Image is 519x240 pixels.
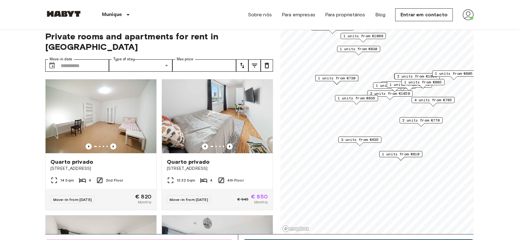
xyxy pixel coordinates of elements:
[45,31,273,52] span: Private rooms and apartments for rent in [GEOGRAPHIC_DATA]
[318,75,356,81] span: 1 units from €730
[412,97,455,106] div: Map marker
[435,71,473,76] span: 1 units from €805
[376,83,413,88] span: 1 units from €875
[237,197,248,202] span: € 945
[337,46,380,55] div: Map marker
[202,143,208,150] button: Previous image
[135,194,151,199] span: € 820
[401,79,445,89] div: Map marker
[50,166,151,172] span: [STREET_ADDRESS]
[53,197,92,202] span: Move-in from [DATE]
[382,151,420,157] span: 1 units from €810
[387,82,432,91] div: Map marker
[395,8,453,21] a: Entrar em contacto
[282,225,309,232] a: Mapbox logo
[402,118,440,123] span: 2 units from €770
[170,197,208,202] span: Move-in from [DATE]
[379,151,422,161] div: Map marker
[60,178,74,183] span: 14 Sqm
[251,194,268,199] span: € 850
[227,143,233,150] button: Previous image
[338,95,375,101] span: 1 units from €835
[138,199,151,205] span: Monthly
[110,143,116,150] button: Previous image
[368,90,413,100] div: Map marker
[280,24,474,234] canvas: Map
[248,59,261,72] button: tune
[400,117,443,127] div: Map marker
[102,11,122,18] p: Munique
[227,178,244,183] span: 4th Floor
[394,73,440,83] div: Map marker
[113,57,135,62] label: Type of stay
[46,59,58,72] button: Choose date
[261,59,273,72] button: tune
[395,73,440,83] div: Map marker
[432,70,475,80] div: Map marker
[370,91,410,96] span: 2 units from €1020
[162,79,273,153] img: Marketing picture of unit DE-02-022-003-03HF
[46,79,156,153] img: Marketing picture of unit DE-02-020-04M
[404,79,442,85] span: 1 units from €885
[325,11,365,18] a: Para proprietários
[341,137,379,142] span: 3 units from €635
[162,79,273,210] a: Marketing picture of unit DE-02-022-003-03HFPrevious imagePrevious imageQuarto privado[STREET_ADD...
[86,143,92,150] button: Previous image
[177,178,195,183] span: 12.32 Sqm
[167,166,268,172] span: [STREET_ADDRESS]
[338,137,381,146] div: Map marker
[340,46,377,52] span: 1 units from €830
[282,11,315,18] a: Para empresas
[106,178,123,183] span: 2nd Floor
[390,82,429,87] span: 1 units from €1010
[384,82,421,87] span: 2 units from €820
[414,97,452,103] span: 4 units from €785
[341,33,386,42] div: Map marker
[335,95,378,105] div: Map marker
[45,11,82,17] img: Habyt
[375,11,386,18] a: Blog
[167,158,210,166] span: Quarto privado
[254,199,268,205] span: Monthly
[248,11,272,18] a: Sobre nós
[50,158,93,166] span: Quarto privado
[373,82,416,92] div: Map marker
[381,82,424,91] div: Map marker
[210,178,212,183] span: 4
[50,57,72,62] label: Move-in date
[344,33,383,39] span: 1 units from €1000
[463,9,474,20] img: avatar
[177,57,193,62] label: Max price
[236,59,248,72] button: tune
[89,178,91,183] span: 4
[45,79,157,210] a: Marketing picture of unit DE-02-020-04MPrevious imagePrevious imageQuarto privado[STREET_ADDRESS]...
[315,75,358,85] div: Map marker
[397,74,437,79] span: 2 units from €1000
